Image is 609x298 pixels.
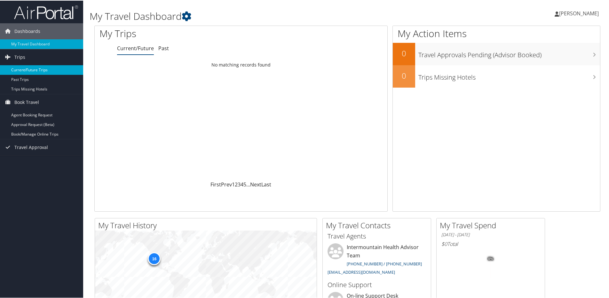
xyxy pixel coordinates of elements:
h3: Travel Approvals Pending (Advisor Booked) [418,47,600,59]
a: 0Travel Approvals Pending (Advisor Booked) [393,42,600,65]
h2: My Travel History [98,219,317,230]
span: Travel Approval [14,139,48,155]
span: Trips [14,49,25,65]
a: 0Trips Missing Hotels [393,65,600,87]
h2: My Travel Contacts [326,219,431,230]
a: Last [261,180,271,187]
span: Book Travel [14,94,39,110]
tspan: 0% [488,256,493,260]
h1: My Action Items [393,26,600,40]
h3: Online Support [328,280,426,289]
a: Past [158,44,169,51]
a: [PERSON_NAME] [555,3,605,22]
a: First [210,180,221,187]
h3: Travel Agents [328,231,426,240]
span: [PERSON_NAME] [559,9,599,16]
li: Intermountain Health Advisor Team [324,243,429,277]
a: [PHONE_NUMBER] / [PHONE_NUMBER] [347,260,422,266]
span: … [246,180,250,187]
h1: My Travel Dashboard [90,9,433,22]
h2: 0 [393,47,415,58]
a: 4 [241,180,243,187]
h1: My Trips [99,26,261,40]
span: Dashboards [14,23,40,39]
h2: My Travel Spend [440,219,545,230]
a: 2 [235,180,238,187]
h2: 0 [393,70,415,81]
a: [EMAIL_ADDRESS][DOMAIN_NAME] [328,269,395,274]
a: Next [250,180,261,187]
a: Current/Future [117,44,154,51]
h6: [DATE] - [DATE] [441,231,540,237]
a: 1 [232,180,235,187]
td: No matching records found [95,59,387,70]
a: 5 [243,180,246,187]
span: $0 [441,240,447,247]
h6: Total [441,240,540,247]
div: 16 [148,252,161,264]
a: Prev [221,180,232,187]
img: airportal-logo.png [14,4,78,19]
a: 3 [238,180,241,187]
h3: Trips Missing Hotels [418,69,600,81]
